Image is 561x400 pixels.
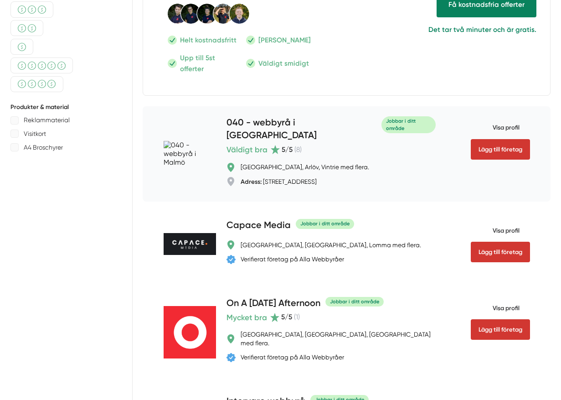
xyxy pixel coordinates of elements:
span: ( 1 ) [294,313,300,322]
p: Upp till 5st offerter [180,52,239,74]
: Lägg till företag [471,139,530,160]
div: Medel [10,1,53,17]
span: Mycket bra [226,312,267,324]
span: 5 /5 [281,313,292,322]
img: Smartproduktion Personal [168,3,250,24]
h4: 040 - webbyrå i [GEOGRAPHIC_DATA] [226,116,376,144]
p: [PERSON_NAME] [258,35,311,46]
div: Jobbar i ditt område [325,297,384,306]
span: Visa profil [471,219,520,241]
div: Jobbar i ditt område [296,219,354,229]
div: [GEOGRAPHIC_DATA], Arlöv, Vintrie med flera. [241,163,369,171]
div: Över medel [10,76,63,92]
img: On A Wednesday Afternoon [164,306,216,358]
div: Verifierat företag på Alla Webbyråer [241,353,344,362]
h4: Capace Media [226,219,291,234]
h4: On A [DATE] Afternoon [226,297,320,312]
div: [STREET_ADDRESS] [241,177,317,186]
span: 5 /5 [282,145,293,154]
span: Visa profil [471,116,520,139]
: Lägg till företag [471,242,530,262]
img: Capace Media [164,233,216,255]
img: 040 - webbyrå i Malmö [164,141,216,167]
p: A4 Broschyrer [24,142,63,153]
span: ( 8 ) [294,145,302,154]
div: Billigare [10,20,43,36]
div: Jobbar i ditt område [381,116,436,133]
: Lägg till företag [471,319,530,340]
p: Reklammaterial [24,114,70,125]
strong: Adress: [241,178,262,185]
p: Helt kostnadsfritt [180,35,237,46]
h5: Produkter & material [10,103,122,111]
div: Dyrare [10,57,73,73]
span: Visa profil [471,297,520,319]
p: Det tar två minuter och är gratis. [366,24,536,35]
span: Väldigt bra [226,144,268,156]
p: Visitkort [24,128,46,139]
div: [GEOGRAPHIC_DATA], [GEOGRAPHIC_DATA], Lomma med flera. [241,241,421,249]
p: Väldigt smidigt [258,58,309,69]
div: [GEOGRAPHIC_DATA], [GEOGRAPHIC_DATA], [GEOGRAPHIC_DATA] med flera. [241,330,436,348]
div: Billigt [10,39,33,55]
div: Verifierat företag på Alla Webbyråer [241,255,344,264]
